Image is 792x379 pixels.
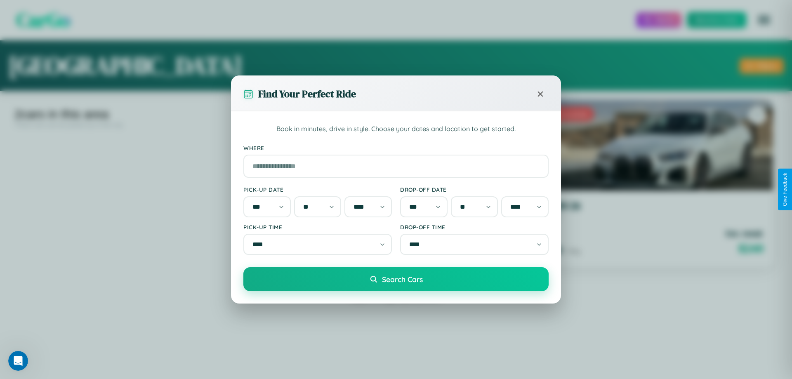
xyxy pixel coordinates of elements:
span: Search Cars [382,275,423,284]
label: Drop-off Time [400,224,549,231]
label: Where [243,144,549,151]
p: Book in minutes, drive in style. Choose your dates and location to get started. [243,124,549,134]
h3: Find Your Perfect Ride [258,87,356,101]
button: Search Cars [243,267,549,291]
label: Drop-off Date [400,186,549,193]
label: Pick-up Date [243,186,392,193]
label: Pick-up Time [243,224,392,231]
